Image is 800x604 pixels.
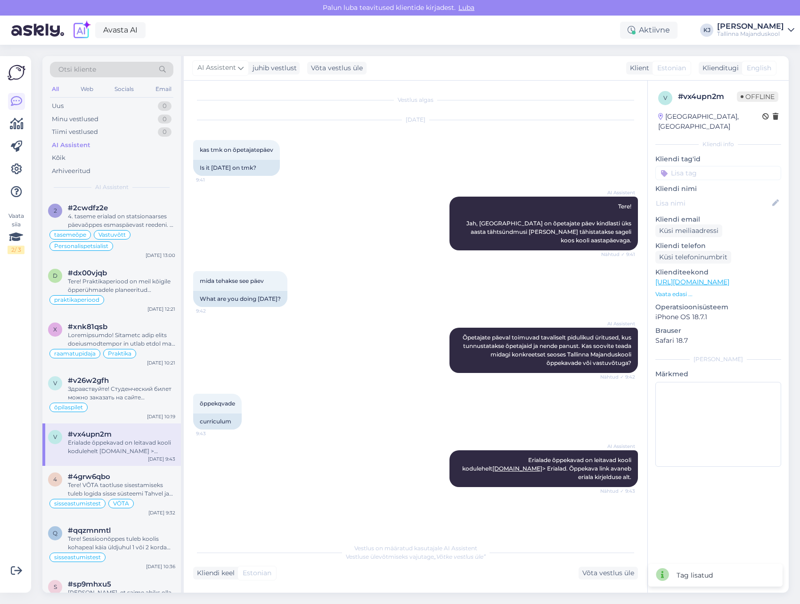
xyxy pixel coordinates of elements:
div: Kliendi info [655,140,781,149]
div: Tag lisatud [677,571,713,580]
div: 2 / 3 [8,246,24,254]
div: 0 [158,101,171,111]
div: Aktiivne [620,22,678,39]
div: [DATE] 10:19 [147,413,175,420]
p: Kliendi tag'id [655,154,781,164]
div: # vx4upn2m [678,91,737,102]
div: [DATE] 9:43 [148,455,175,463]
a: [DOMAIN_NAME] [492,465,542,472]
a: Avasta AI [95,22,146,38]
p: Brauser [655,326,781,336]
span: #2cwdfz2e [68,204,108,212]
span: Otsi kliente [58,65,96,74]
span: AI Assistent [600,189,635,196]
div: [DATE] 12:21 [147,306,175,313]
span: AI Assistent [95,183,129,191]
div: Klient [626,63,649,73]
div: 4. taseme erialad on statsionaarses päevaõppes esmaspäevast reedeni. 5. taseme esmaõppe ja jätkuõ... [68,212,175,229]
span: #xnk81qsb [68,323,107,331]
span: Praktika [108,351,131,356]
p: Kliendi telefon [655,241,781,251]
span: s [54,583,57,590]
span: Nähtud ✓ 9:42 [600,373,635,381]
div: [DATE] 10:21 [147,359,175,366]
div: Uus [52,101,64,111]
p: Kliendi email [655,215,781,224]
span: #sp9mhxu5 [68,580,111,588]
span: 2 [54,207,57,214]
span: v [53,380,57,387]
div: [GEOGRAPHIC_DATA], [GEOGRAPHIC_DATA] [658,112,762,132]
span: Erialade õppekavad on leitavad kooli kodulehelt > Erialad. Õppekava link avaneb eriala kirjelduse... [462,456,633,480]
div: Klienditugi [699,63,739,73]
span: õppekqvade [200,400,235,407]
span: AI Assistent [197,63,236,73]
div: 0 [158,115,171,124]
span: sisseastumistest [54,501,101,506]
p: Klienditeekond [655,267,781,277]
div: Здравствуйте! Студенческий билет можно заказать на сайте [DOMAIN_NAME]. [68,385,175,402]
div: [PERSON_NAME] [655,355,781,364]
span: Tere! Jah, [GEOGRAPHIC_DATA] on õpetajate päev kindlasti üks aasta tähtsündmusi [PERSON_NAME] täh... [466,203,633,244]
div: Minu vestlused [52,115,98,124]
div: Kliendi keel [193,568,235,578]
div: Web [79,83,95,95]
div: [DATE] 10:36 [146,563,175,570]
span: Luba [456,3,477,12]
span: Nähtud ✓ 9:43 [600,488,635,495]
div: Tere! Sessioonõppes tuleb koolis kohapeal käia üldjuhul 1 või 2 korda kuus kokku kuni kaheksal õp... [68,535,175,552]
span: VÕTA [113,501,129,506]
div: Võta vestlus üle [307,62,367,74]
div: Vestlus algas [193,96,638,104]
span: Vastuvõtt [98,232,126,238]
div: Tere! Praktikaperiood on meil kõigile õpperühmadele planeeritud praktikakorralduse kavas, mis asu... [68,277,175,294]
a: [PERSON_NAME]Tallinna Majanduskool [717,23,794,38]
span: x [53,326,57,333]
div: Tallinna Majanduskool [717,30,784,38]
span: Estonian [243,568,271,578]
span: q [53,530,57,537]
span: Vestlus on määratud kasutajale AI Assistent [354,545,477,552]
span: õpilaspilet [54,405,83,410]
span: Vestluse ülevõtmiseks vajutage [346,553,486,560]
span: praktikaperiood [54,297,99,303]
p: Märkmed [655,369,781,379]
p: Operatsioonisüsteem [655,302,781,312]
span: d [53,272,57,279]
div: Võta vestlus üle [579,567,638,579]
span: kas tmk on õpetajatepäev [200,146,273,153]
span: Õpetajate päeval toimuvad tavaliselt pidulikud üritused, kus tunnustatakse õpetajaid ja nende pan... [463,334,633,366]
span: Personalispetsialist [54,243,108,249]
div: Arhiveeritud [52,166,90,176]
div: Küsi telefoninumbrit [655,251,731,264]
div: Kõik [52,153,65,163]
div: 0 [158,127,171,137]
span: 9:43 [196,430,231,437]
span: AI Assistent [600,443,635,450]
a: [URL][DOMAIN_NAME] [655,278,729,286]
div: AI Assistent [52,141,90,150]
span: v [663,94,667,101]
span: v [53,433,57,440]
span: #qqzmnmtl [68,526,111,535]
div: Socials [113,83,136,95]
div: [DATE] 13:00 [146,252,175,259]
img: explore-ai [72,20,91,40]
span: 4 [53,476,57,483]
div: Loremipsumdo! Sitametc adip elits doeiusmodtempor in utlab etdol mag aliquaenima minimven. Quisno... [68,331,175,348]
div: Tiimi vestlused [52,127,98,137]
input: Lisa tag [655,166,781,180]
span: #vx4upn2m [68,430,112,439]
div: juhib vestlust [249,63,297,73]
div: [DATE] 9:32 [148,509,175,516]
span: mida tehakse see päev [200,277,264,284]
div: KJ [700,24,713,37]
span: Nähtud ✓ 9:41 [600,251,635,258]
i: „Võtke vestlus üle” [434,553,486,560]
p: Safari 18.7 [655,336,781,346]
span: #v26w2gfh [68,376,109,385]
div: Tere! VÕTA taotluse sisestamiseks tuleb logida sisse süsteemi Tahvel ja valida [PERSON_NAME] taot... [68,481,175,498]
div: Vaata siia [8,212,24,254]
span: AI Assistent [600,320,635,327]
span: English [747,63,771,73]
